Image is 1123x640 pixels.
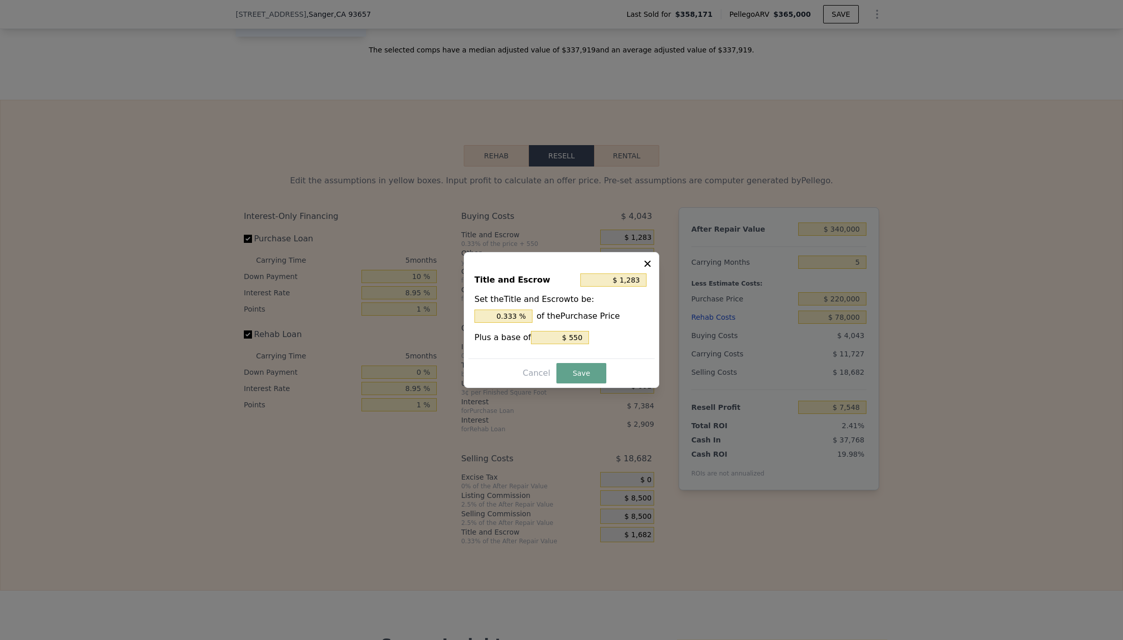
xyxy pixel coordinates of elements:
[474,293,649,323] div: Set the Title and Escrow to be:
[474,271,576,289] div: Title and Escrow
[556,363,606,383] button: Save
[474,332,531,342] span: Plus a base of
[519,365,554,381] button: Cancel
[474,310,649,323] div: of the Purchase Price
